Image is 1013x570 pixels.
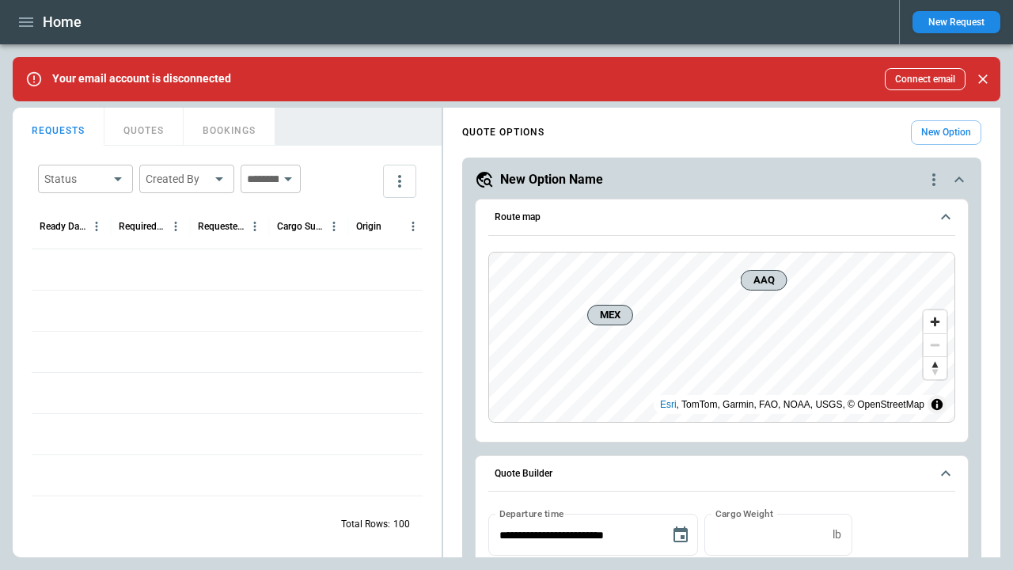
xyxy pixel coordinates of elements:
div: Origin [356,221,381,232]
div: Ready Date & Time (UTC+03:00) [40,221,86,232]
h6: Quote Builder [495,469,552,479]
h5: New Option Name [500,171,603,188]
label: Departure time [499,507,564,520]
button: Zoom out [924,333,947,356]
button: Zoom in [924,310,947,333]
summary: Toggle attribution [928,395,947,414]
button: REQUESTS [13,108,104,146]
button: Reset bearing to north [924,356,947,379]
div: quote-option-actions [924,170,943,189]
canvas: Map [489,253,954,422]
span: MEX [594,307,626,323]
div: Created By [146,171,209,187]
button: more [383,165,416,198]
div: dismiss [972,62,994,97]
button: Route map [488,199,955,236]
button: Connect email [885,68,966,90]
a: Esri [660,399,677,410]
p: Total Rows: [341,518,390,531]
button: Close [972,68,994,90]
h4: QUOTE OPTIONS [462,129,544,136]
h6: Route map [495,212,541,222]
button: New Option Namequote-option-actions [475,170,969,189]
div: , TomTom, Garmin, FAO, NOAA, USGS, © OpenStreetMap [660,397,924,412]
button: Required Date & Time (UTC+03:00) column menu [165,216,186,237]
button: New Option [911,120,981,145]
div: Required Date & Time (UTC+03:00) [119,221,165,232]
div: Status [44,171,108,187]
p: 100 [393,518,410,531]
button: Origin column menu [403,216,423,237]
button: New Request [912,11,1000,33]
button: Choose date, selected date is Aug 20, 2025 [665,519,696,551]
button: Requested Route column menu [245,216,265,237]
div: Cargo Summary [277,221,324,232]
p: lb [833,528,841,541]
h1: Home [43,13,82,32]
button: BOOKINGS [184,108,275,146]
button: Quote Builder [488,456,955,492]
div: Requested Route [198,221,245,232]
p: Your email account is disconnected [52,72,231,85]
label: Cargo Weight [715,507,773,520]
button: QUOTES [104,108,184,146]
div: Route map [488,252,955,423]
button: Cargo Summary column menu [324,216,344,237]
button: Ready Date & Time (UTC+03:00) column menu [86,216,107,237]
span: AAQ [747,272,780,288]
